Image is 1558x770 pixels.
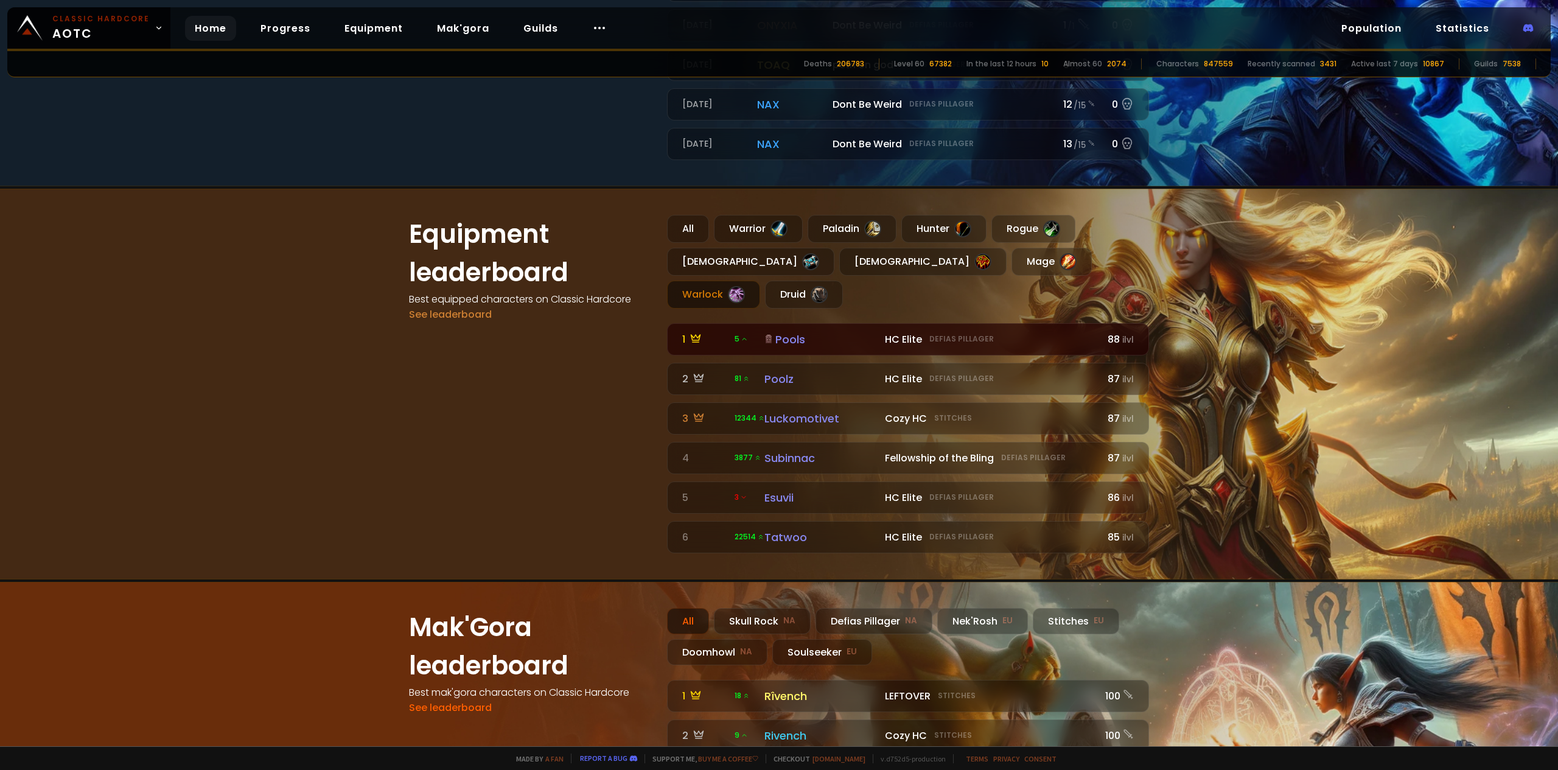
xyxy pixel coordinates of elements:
[873,754,946,763] span: v. d752d5 - production
[1122,413,1134,425] small: ilvl
[885,530,1095,545] div: HC Elite
[645,754,758,763] span: Support me,
[816,608,932,634] div: Defias Pillager
[7,7,170,49] a: Classic HardcoreAOTC
[667,215,709,243] div: All
[808,215,896,243] div: Paladin
[409,292,652,307] h4: Best equipped characters on Classic Hardcore
[938,690,976,701] small: Stitches
[783,615,795,627] small: NA
[667,719,1149,752] a: 2 9RivenchCozy HCStitches100
[335,16,413,41] a: Equipment
[52,13,150,24] small: Classic Hardcore
[667,608,709,634] div: All
[682,332,727,347] div: 1
[514,16,568,41] a: Guilds
[667,481,1149,514] a: 5 3 Esuvii HC EliteDefias Pillager86ilvl
[1248,58,1315,69] div: Recently scanned
[1332,16,1411,41] a: Population
[409,307,492,321] a: See leaderboard
[682,490,727,505] div: 5
[735,690,750,701] span: 18
[580,754,627,763] a: Report a bug
[1024,754,1057,763] a: Consent
[1503,58,1521,69] div: 7538
[966,58,1036,69] div: In the last 12 hours
[885,490,1095,505] div: HC Elite
[682,411,727,426] div: 3
[667,442,1149,474] a: 4 3877 Subinnac Fellowship of the BlingDefias Pillager87ilvl
[667,128,1149,160] a: [DATE]naxDont Be WeirdDefias Pillager13 /150
[735,492,747,503] span: 3
[682,371,727,387] div: 2
[934,413,972,424] small: Stitches
[937,608,1028,634] div: Nek'Rosh
[427,16,499,41] a: Mak'gora
[764,529,878,545] div: Tatwoo
[1102,688,1134,704] div: 100
[735,413,765,424] span: 12344
[735,452,761,463] span: 3877
[1107,58,1127,69] div: 2074
[735,531,764,542] span: 22514
[682,728,727,743] div: 2
[885,728,1095,743] div: Cozy HC
[409,685,652,700] h4: Best mak'gora characters on Classic Hardcore
[1122,453,1134,464] small: ilvl
[1102,371,1134,387] div: 87
[993,754,1019,763] a: Privacy
[885,688,1095,704] div: LEFTOVER
[1033,608,1119,634] div: Stitches
[714,608,811,634] div: Skull Rock
[885,332,1095,347] div: HC Elite
[885,411,1095,426] div: Cozy HC
[1102,332,1134,347] div: 88
[929,334,994,345] small: Defias Pillager
[509,754,564,763] span: Made by
[812,754,865,763] a: [DOMAIN_NAME]
[764,450,878,466] div: Subinnac
[714,215,803,243] div: Warrior
[1156,58,1199,69] div: Characters
[667,248,834,276] div: [DEMOGRAPHIC_DATA]
[682,530,727,545] div: 6
[901,215,987,243] div: Hunter
[764,410,878,427] div: Luckomotivet
[251,16,320,41] a: Progress
[764,371,878,387] div: Poolz
[765,281,843,309] div: Druid
[698,754,758,763] a: Buy me a coffee
[1122,334,1134,346] small: ilvl
[409,608,652,685] h1: Mak'Gora leaderboard
[1351,58,1418,69] div: Active last 7 days
[1122,532,1134,544] small: ilvl
[1102,490,1134,505] div: 86
[52,13,150,43] span: AOTC
[929,58,952,69] div: 67382
[1474,58,1498,69] div: Guilds
[929,492,994,503] small: Defias Pillager
[929,373,994,384] small: Defias Pillager
[682,450,727,466] div: 4
[929,531,994,542] small: Defias Pillager
[837,58,864,69] div: 206783
[1094,615,1104,627] small: EU
[735,334,748,345] span: 5
[991,215,1075,243] div: Rogue
[735,373,750,384] span: 81
[1102,450,1134,466] div: 87
[667,281,760,309] div: Warlock
[667,680,1149,712] a: 1 18 RîvenchLEFTOVERStitches100
[764,331,878,348] div: Pools
[667,88,1149,121] a: [DATE]naxDont Be WeirdDefias Pillager12 /150
[934,730,972,741] small: Stitches
[764,489,878,506] div: Esuvii
[1204,58,1233,69] div: 847559
[667,521,1149,553] a: 6 22514 Tatwoo HC EliteDefias Pillager85ilvl
[1002,615,1013,627] small: EU
[409,701,492,715] a: See leaderboard
[1122,374,1134,385] small: ilvl
[545,754,564,763] a: a fan
[1122,492,1134,504] small: ilvl
[766,754,865,763] span: Checkout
